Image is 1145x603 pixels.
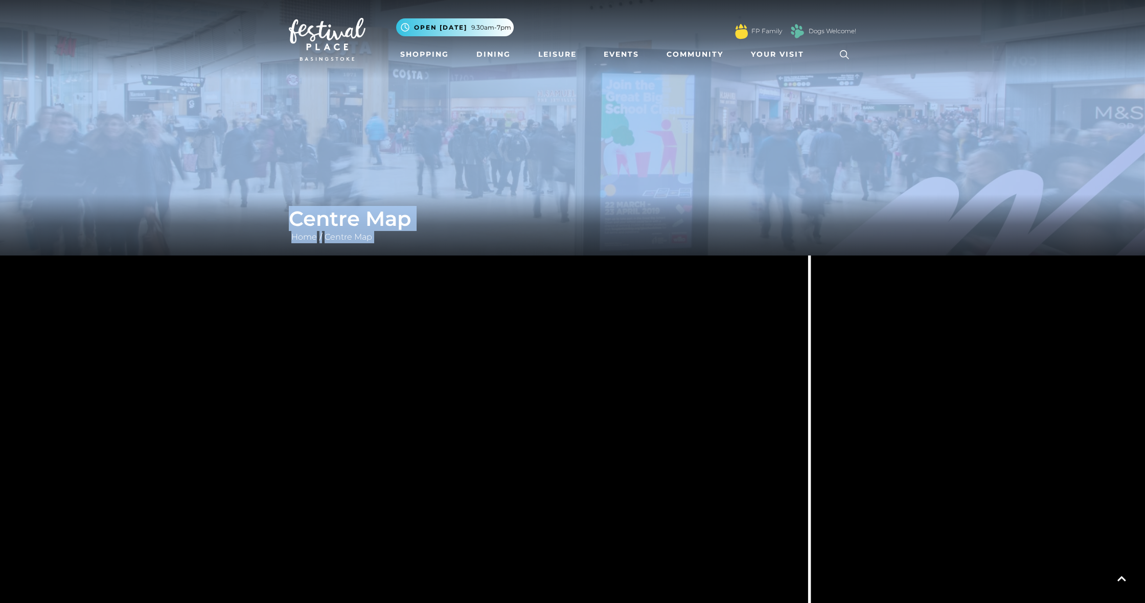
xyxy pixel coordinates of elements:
[289,206,856,231] h1: Centre Map
[414,23,467,32] span: Open [DATE]
[471,23,511,32] span: 9.30am-7pm
[534,45,581,64] a: Leisure
[289,18,365,61] img: Festival Place Logo
[396,18,514,36] button: Open [DATE] 9.30am-7pm
[472,45,515,64] a: Dining
[281,206,864,243] div: /
[747,45,813,64] a: Your Visit
[322,232,375,242] a: Centre Map
[600,45,643,64] a: Events
[289,232,319,242] a: Home
[751,27,782,36] a: FP Family
[751,49,804,60] span: Your Visit
[809,27,856,36] a: Dogs Welcome!
[396,45,453,64] a: Shopping
[662,45,727,64] a: Community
